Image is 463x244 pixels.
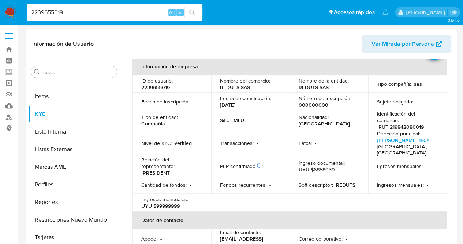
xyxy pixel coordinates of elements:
h1: Información de Usuario [32,40,94,48]
p: - [427,182,428,188]
button: KYC [28,105,120,123]
button: Listas Externas [28,141,120,158]
p: - [269,182,271,188]
button: Reportes [28,193,120,211]
p: Email de contacto : [220,229,261,236]
th: Datos de contacto [132,211,447,229]
p: Correo corporativo : [298,236,342,242]
p: - [190,182,191,188]
button: Restricciones Nuevo Mundo [28,211,120,229]
p: Soft descriptor : [298,182,333,188]
p: Sitio : [220,117,231,124]
p: Ingresos mensuales : [377,182,424,188]
p: ID de usuario : [141,77,173,84]
p: Tipo de entidad : [141,114,178,120]
p: - [345,236,347,242]
p: MLU [234,117,244,124]
p: Identificación del comercio : [377,110,438,124]
p: UYU $6858039 [298,166,334,173]
p: josefina.larrea@mercadolibre.com [406,9,447,16]
a: Notificaciones [382,9,388,15]
p: Fondos recurrentes : [220,182,266,188]
p: PEP confirmado : [220,163,263,170]
p: Nacionalidad : [298,114,328,120]
p: Compañia [141,120,165,127]
p: RUT 219842080019 [378,124,424,130]
button: Buscar [34,69,40,75]
input: Buscar [41,69,114,76]
span: s [179,9,181,16]
a: [PERSON_NAME] 1504 [377,136,430,144]
p: 2239655019 [141,84,170,91]
p: REDUTS [336,182,355,188]
p: Ingresos mensuales : [141,196,188,203]
p: Nombre del comercio : [220,77,270,84]
p: - [314,140,316,146]
p: Cantidad de fondos : [141,182,187,188]
p: Ingreso documental : [298,160,344,166]
p: Apodo : [141,236,157,242]
span: Ver Mirada por Persona [371,35,434,53]
p: Egresos mensuales : [377,163,423,170]
span: Alt [169,9,175,16]
button: Lista Interna [28,123,120,141]
p: Número de inscripción : [298,95,351,102]
a: Salir [450,8,458,16]
p: Relación del representante : [141,156,202,170]
p: Transacciones : [220,140,254,146]
p: - [160,236,162,242]
span: Accesos rápidos [334,8,375,16]
button: search-icon [184,7,199,18]
p: Sujeto obligado : [377,98,413,105]
button: Marcas AML [28,158,120,176]
p: Fecha de constitución : [220,95,271,102]
p: REDUTS SAS [298,84,328,91]
p: [GEOGRAPHIC_DATA] [298,120,350,127]
p: Dirección principal : [377,130,420,137]
p: Fatca : [298,140,311,146]
p: Nivel de KYC : [141,140,172,146]
button: Perfiles [28,176,120,193]
p: UYU $99999999 [141,203,180,209]
p: [DATE] [220,102,235,108]
p: verified [175,140,192,146]
p: - [193,98,194,105]
p: PRESIDENT [143,170,170,176]
button: Ver Mirada por Persona [362,35,451,53]
p: Nombre de la entidad : [298,77,348,84]
p: Fecha de inscripción : [141,98,190,105]
p: sas [414,81,422,87]
p: REDUTS SAS [220,84,250,91]
th: Información de empresa [132,58,447,75]
p: 000000000 [298,102,328,108]
p: - [426,163,427,170]
p: Tipo compañía : [377,81,411,87]
input: Buscar usuario o caso... [27,8,202,17]
h4: [GEOGRAPHIC_DATA], [GEOGRAPHIC_DATA] [377,143,435,156]
p: - [257,140,258,146]
button: Items [28,88,120,105]
p: - [416,98,418,105]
